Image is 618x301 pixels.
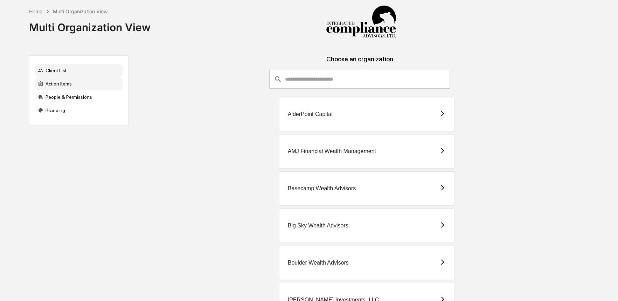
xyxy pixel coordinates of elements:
[35,64,123,77] div: Client List
[35,104,123,117] div: Branding
[35,77,123,90] div: Action Items
[269,70,450,89] div: consultant-dashboard__filter-organizations-search-bar
[29,15,151,34] div: Multi Organization View
[29,8,42,14] div: Home
[288,260,349,266] div: Boulder Wealth Advisors
[288,185,356,192] div: Basecamp Wealth Advisors
[288,223,348,229] div: Big Sky Wealth Advisors
[288,148,376,155] div: AMJ Financial Wealth Management
[288,111,333,117] div: AlderPoint Capital
[553,223,568,228] span: Pylon
[53,8,107,14] div: Multi Organization View
[326,6,396,39] img: Integrated Compliance Advisors
[35,91,123,103] div: People & Permissions
[134,55,585,70] div: Choose an organization
[533,223,568,228] a: Powered byPylon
